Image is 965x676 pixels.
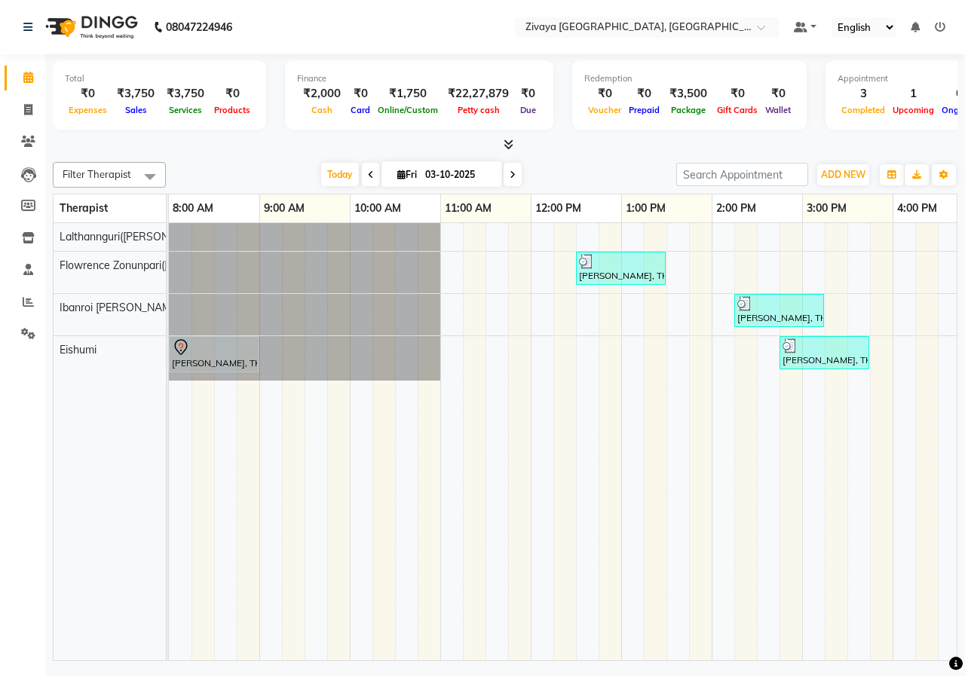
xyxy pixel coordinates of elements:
[803,197,850,219] a: 3:00 PM
[169,197,217,219] a: 8:00 AM
[889,85,938,102] div: 1
[374,85,442,102] div: ₹1,750
[838,105,889,115] span: Completed
[297,85,347,102] div: ₹2,000
[821,169,865,180] span: ADD NEW
[60,258,252,272] span: Flowrence Zonunpari([PERSON_NAME])
[584,85,625,102] div: ₹0
[347,85,374,102] div: ₹0
[60,201,108,215] span: Therapist
[38,6,142,48] img: logo
[516,105,540,115] span: Due
[676,163,808,186] input: Search Appointment
[65,105,111,115] span: Expenses
[622,197,669,219] a: 1:00 PM
[111,85,161,102] div: ₹3,750
[260,197,308,219] a: 9:00 AM
[60,343,96,356] span: Eishumi
[421,164,496,186] input: 2025-10-03
[374,105,442,115] span: Online/Custom
[712,197,760,219] a: 2:00 PM
[817,164,869,185] button: ADD NEW
[577,254,664,283] div: [PERSON_NAME], TK02, 12:30 PM-01:30 PM, Javanese Pampering - 60 Mins
[625,105,663,115] span: Prepaid
[60,301,180,314] span: Ibanroi [PERSON_NAME]
[663,85,713,102] div: ₹3,500
[170,338,257,370] div: [PERSON_NAME], TK01, 08:00 AM-09:00 AM, Javanese Pampering - 60 Mins
[584,105,625,115] span: Voucher
[210,85,254,102] div: ₹0
[625,85,663,102] div: ₹0
[210,105,254,115] span: Products
[584,72,795,85] div: Redemption
[297,72,541,85] div: Finance
[165,105,206,115] span: Services
[394,169,421,180] span: Fri
[166,6,232,48] b: 08047224946
[441,197,495,219] a: 11:00 AM
[893,197,941,219] a: 4:00 PM
[761,105,795,115] span: Wallet
[532,197,585,219] a: 12:00 PM
[321,163,359,186] span: Today
[65,72,254,85] div: Total
[515,85,541,102] div: ₹0
[65,85,111,102] div: ₹0
[161,85,210,102] div: ₹3,750
[454,105,504,115] span: Petty cash
[308,105,336,115] span: Cash
[761,85,795,102] div: ₹0
[667,105,709,115] span: Package
[713,105,761,115] span: Gift Cards
[121,105,151,115] span: Sales
[60,230,210,243] span: Lalthannguri([PERSON_NAME])
[713,85,761,102] div: ₹0
[347,105,374,115] span: Card
[442,85,515,102] div: ₹22,27,879
[889,105,938,115] span: Upcoming
[351,197,405,219] a: 10:00 AM
[781,338,868,367] div: [PERSON_NAME], TK04, 02:45 PM-03:45 PM, Javanese Pampering - 60 Mins
[838,85,889,102] div: 3
[63,168,131,180] span: Filter Therapist
[736,296,823,325] div: [PERSON_NAME], TK03, 02:15 PM-03:15 PM, Javanese Pampering - 60 Mins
